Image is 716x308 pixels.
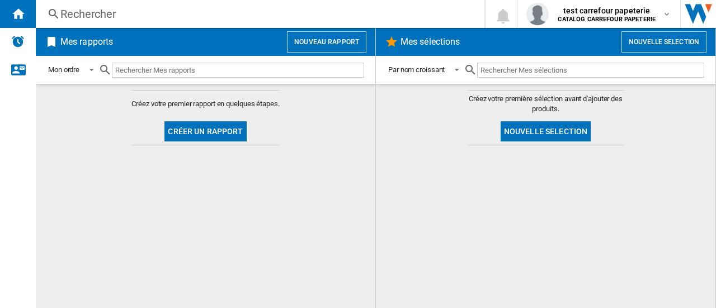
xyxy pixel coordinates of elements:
button: Nouvelle selection [501,121,591,141]
button: Créer un rapport [164,121,246,141]
input: Rechercher Mes sélections [477,63,704,78]
input: Rechercher Mes rapports [112,63,364,78]
div: Par nom croissant [388,65,445,74]
button: Nouvelle selection [621,31,706,53]
span: Créez votre première sélection avant d'ajouter des produits. [468,94,624,114]
span: Créez votre premier rapport en quelques étapes. [131,99,279,109]
img: alerts-logo.svg [11,35,25,48]
div: Rechercher [60,6,455,22]
img: profile.jpg [526,3,549,25]
div: Mon ordre [48,65,79,74]
b: CATALOG CARREFOUR PAPETERIE [558,16,656,23]
h2: Mes rapports [58,31,115,53]
span: test carrefour papeterie [558,5,656,16]
h2: Mes sélections [398,31,462,53]
button: Nouveau rapport [287,31,366,53]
